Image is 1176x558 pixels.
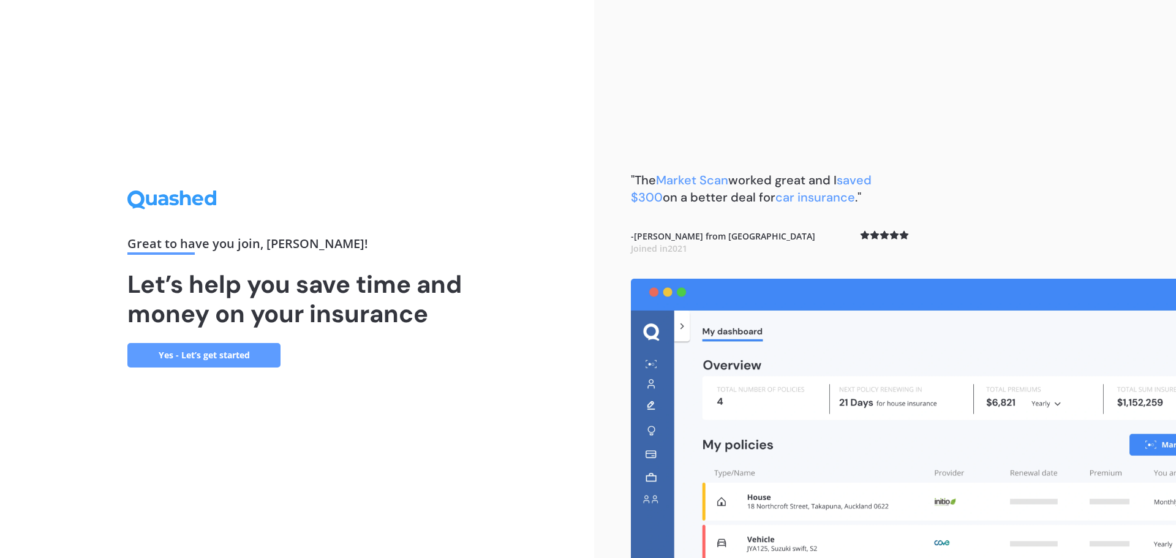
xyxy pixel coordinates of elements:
[656,172,728,188] span: Market Scan
[631,243,687,254] span: Joined in 2021
[631,172,872,205] b: "The worked great and I on a better deal for ."
[127,343,281,368] a: Yes - Let’s get started
[631,279,1176,558] img: dashboard.webp
[127,238,467,255] div: Great to have you join , [PERSON_NAME] !
[631,172,872,205] span: saved $300
[775,189,855,205] span: car insurance
[127,270,467,328] h1: Let’s help you save time and money on your insurance
[631,230,815,254] b: - [PERSON_NAME] from [GEOGRAPHIC_DATA]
